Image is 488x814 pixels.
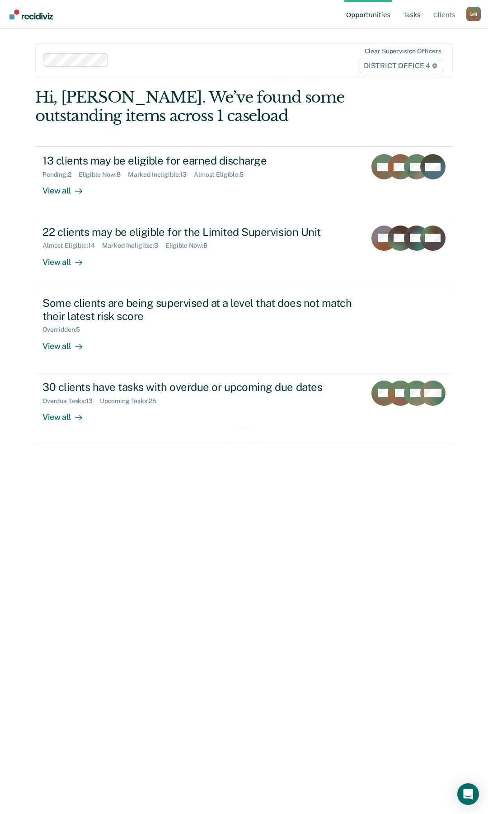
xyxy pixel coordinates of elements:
[35,289,453,373] a: Some clients are being supervised at a level that does not match their latest risk scoreOverridde...
[35,146,453,218] a: 13 clients may be eligible for earned dischargePending:2Eligible Now:8Marked Ineligible:13Almost ...
[365,47,441,55] div: Clear supervision officers
[102,242,165,249] div: Marked Ineligible : 3
[42,397,100,405] div: Overdue Tasks : 13
[79,171,128,179] div: Eligible Now : 8
[194,171,251,179] div: Almost Eligible : 5
[457,783,479,805] div: Open Intercom Messenger
[100,397,164,405] div: Upcoming Tasks : 25
[42,326,87,334] div: Overridden : 5
[42,249,93,267] div: View all
[35,218,453,289] a: 22 clients may be eligible for the Limited Supervision UnitAlmost Eligible:14Marked Ineligible:3E...
[42,154,359,167] div: 13 clients may be eligible for earned discharge
[466,7,481,21] button: Profile dropdown button
[35,373,453,444] a: 30 clients have tasks with overdue or upcoming due datesOverdue Tasks:13Upcoming Tasks:25View all
[128,171,194,179] div: Marked Ineligible : 13
[165,242,215,249] div: Eligible Now : 8
[42,179,93,196] div: View all
[42,296,360,323] div: Some clients are being supervised at a level that does not match their latest risk score
[9,9,53,19] img: Recidiviz
[466,7,481,21] div: S M
[35,88,369,125] div: Hi, [PERSON_NAME]. We’ve found some outstanding items across 1 caseload
[42,242,102,249] div: Almost Eligible : 14
[42,226,359,239] div: 22 clients may be eligible for the Limited Supervision Unit
[42,405,93,422] div: View all
[42,334,93,351] div: View all
[358,59,443,73] span: DISTRICT OFFICE 4
[42,381,359,394] div: 30 clients have tasks with overdue or upcoming due dates
[42,171,79,179] div: Pending : 2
